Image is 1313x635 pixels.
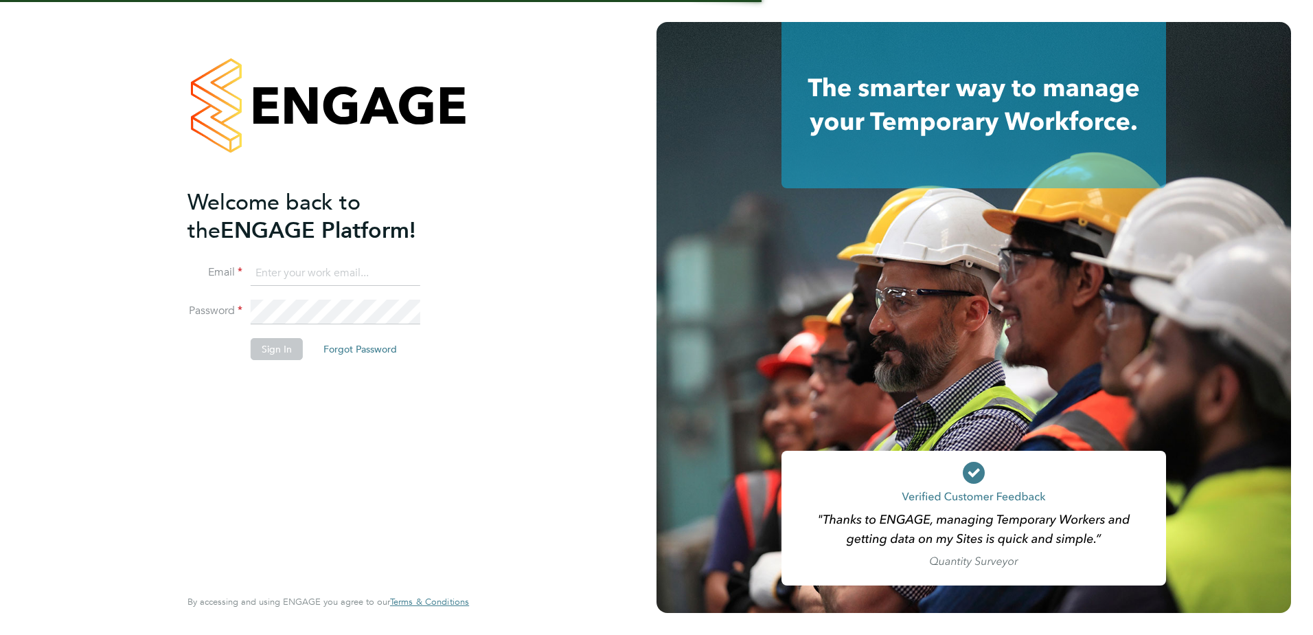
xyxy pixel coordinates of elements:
[390,597,469,608] a: Terms & Conditions
[187,265,242,280] label: Email
[187,304,242,318] label: Password
[187,189,361,244] span: Welcome back to the
[187,596,469,608] span: By accessing and using ENGAGE you agree to our
[251,338,303,360] button: Sign In
[390,596,469,608] span: Terms & Conditions
[187,188,455,245] h2: ENGAGE Platform!
[312,338,408,360] button: Forgot Password
[251,261,420,286] input: Enter your work email...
